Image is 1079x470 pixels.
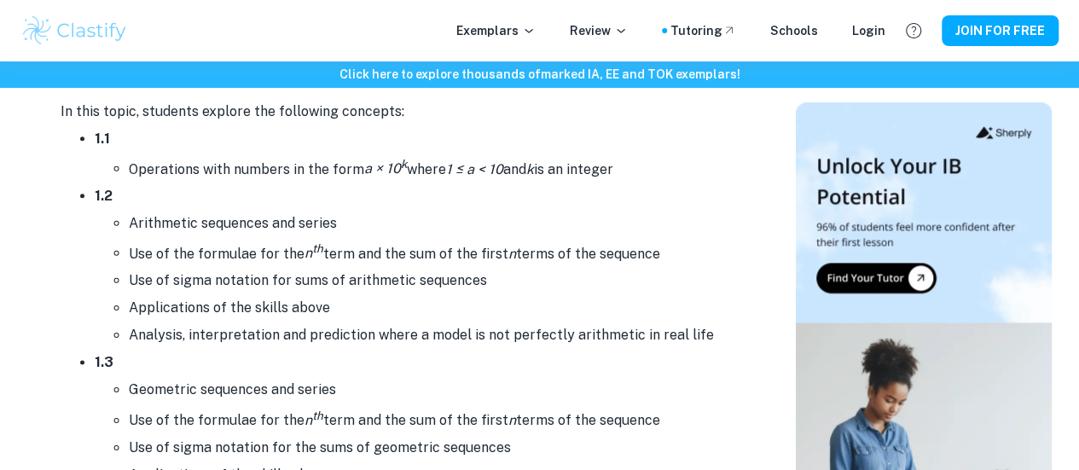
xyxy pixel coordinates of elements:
li: Analysis, interpretation and prediction where a model is not perfectly arithmetic in real life [129,322,743,349]
strong: 1.1 [95,131,110,147]
li: Geometric sequences and series [129,376,743,403]
i: n [508,245,516,261]
li: Applications of the skills above [129,294,743,322]
a: Login [852,21,885,40]
li: Arithmetic sequences and series [129,210,743,237]
i: n [508,412,516,428]
button: JOIN FOR FREE [942,15,1059,46]
sup: th [312,241,323,255]
sup: th [312,408,323,421]
li: Use of sigma notation for sums of arithmetic sequences [129,267,743,294]
li: Operations with numbers in the form where and is an integer [129,153,743,183]
strong: 1.2 [95,188,113,204]
i: a × 10 [364,160,407,177]
p: Review [570,21,628,40]
li: Use of sigma notation for the sums of geometric sequences [129,434,743,461]
h6: Click here to explore thousands of marked IA, EE and TOK exemplars ! [3,65,1076,84]
i: k [526,160,534,177]
img: Clastify logo [20,14,129,48]
li: Use of the formulae for the term and the sum of the first terms of the sequence [129,237,743,267]
li: Use of the formulae for the term and the sum of the first terms of the sequence [129,403,743,433]
i: n [305,245,323,261]
button: Help and Feedback [899,16,928,45]
a: Schools [770,21,818,40]
a: Tutoring [670,21,736,40]
sup: k [401,157,407,171]
strong: 1.3 [95,354,113,370]
i: 1 ≤ a < 10 [446,160,503,177]
p: In this topic, students explore the following concepts: [61,99,743,125]
i: n [305,412,323,428]
p: Exemplars [456,21,536,40]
